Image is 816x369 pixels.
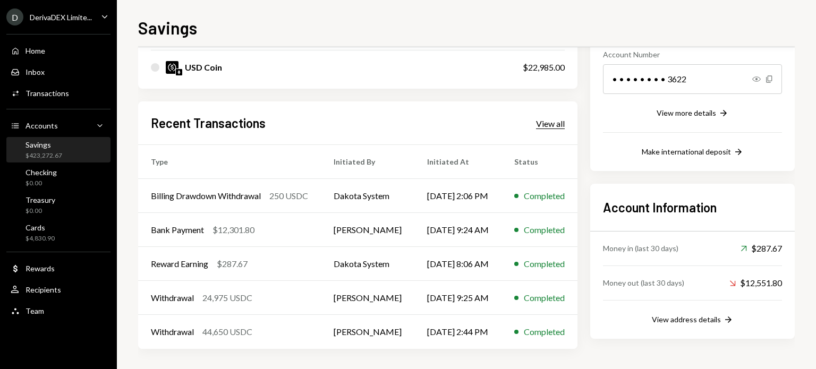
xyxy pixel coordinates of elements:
[729,277,782,289] div: $12,551.80
[321,281,414,315] td: [PERSON_NAME]
[6,192,110,218] a: Treasury$0.00
[414,179,501,213] td: [DATE] 2:06 PM
[30,13,92,22] div: DerivaDEX Limite...
[25,67,45,76] div: Inbox
[151,190,261,202] div: Billing Drawdown Withdrawal
[25,89,69,98] div: Transactions
[321,145,414,179] th: Initiated By
[603,49,782,60] div: Account Number
[25,121,58,130] div: Accounts
[524,291,565,304] div: Completed
[212,224,254,236] div: $12,301.80
[603,277,684,288] div: Money out (last 30 days)
[657,108,729,119] button: View more details
[523,61,565,74] div: $22,985.00
[138,17,197,38] h1: Savings
[414,145,501,179] th: Initiated At
[524,224,565,236] div: Completed
[657,108,716,117] div: View more details
[25,285,61,294] div: Recipients
[414,315,501,349] td: [DATE] 2:44 PM
[652,314,734,326] button: View address details
[603,243,678,254] div: Money in (last 30 days)
[25,151,62,160] div: $423,272.67
[25,46,45,55] div: Home
[642,147,744,158] button: Make international deposit
[25,168,57,177] div: Checking
[176,69,182,75] img: ethereum-mainnet
[166,61,178,74] img: USDC
[6,165,110,190] a: Checking$0.00
[6,116,110,135] a: Accounts
[6,259,110,278] a: Rewards
[269,190,308,202] div: 250 USDC
[536,117,565,129] a: View all
[321,179,414,213] td: Dakota System
[536,118,565,129] div: View all
[6,137,110,162] a: Savings$423,272.67
[25,264,55,273] div: Rewards
[6,220,110,245] a: Cards$4,830.90
[217,258,248,270] div: $287.67
[603,199,782,216] h2: Account Information
[25,195,55,204] div: Treasury
[414,281,501,315] td: [DATE] 9:25 AM
[25,234,55,243] div: $4,830.90
[642,147,731,156] div: Make international deposit
[202,291,252,304] div: 24,975 USDC
[524,258,565,270] div: Completed
[501,145,577,179] th: Status
[151,224,204,236] div: Bank Payment
[138,145,321,179] th: Type
[524,190,565,202] div: Completed
[151,258,208,270] div: Reward Earning
[151,291,194,304] div: Withdrawal
[6,8,23,25] div: D
[603,64,782,94] div: • • • • • • • • 3622
[321,247,414,281] td: Dakota System
[6,83,110,102] a: Transactions
[321,315,414,349] td: [PERSON_NAME]
[25,179,57,188] div: $0.00
[414,213,501,247] td: [DATE] 9:24 AM
[6,301,110,320] a: Team
[6,280,110,299] a: Recipients
[6,41,110,60] a: Home
[6,62,110,81] a: Inbox
[25,207,55,216] div: $0.00
[151,114,266,132] h2: Recent Transactions
[25,140,62,149] div: Savings
[25,306,44,315] div: Team
[414,247,501,281] td: [DATE] 8:06 AM
[202,325,252,338] div: 44,650 USDC
[741,242,782,255] div: $287.67
[321,213,414,247] td: [PERSON_NAME]
[524,325,565,338] div: Completed
[185,61,222,74] div: USD Coin
[652,315,721,324] div: View address details
[151,325,194,338] div: Withdrawal
[25,223,55,232] div: Cards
